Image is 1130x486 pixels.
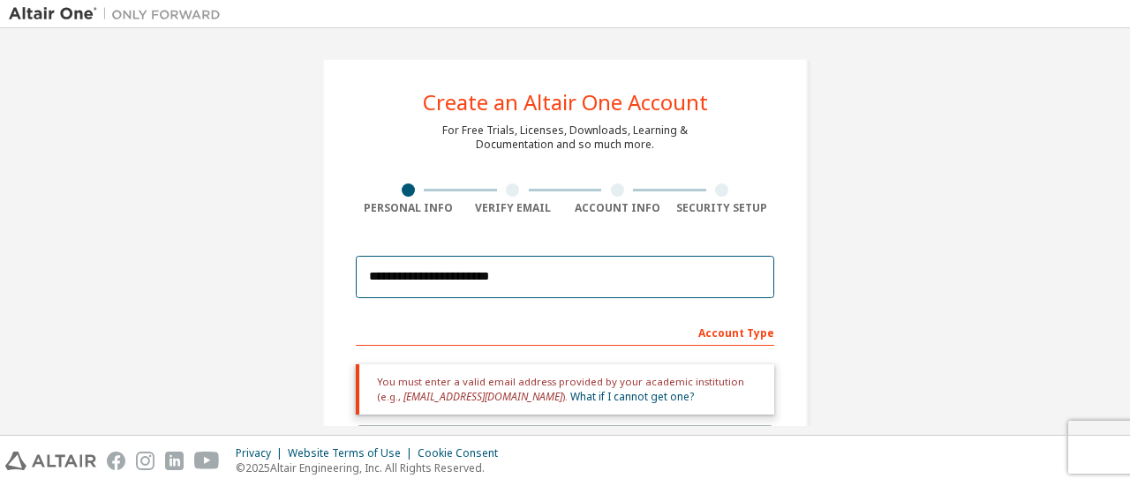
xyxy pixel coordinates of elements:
[356,318,774,346] div: Account Type
[565,201,670,215] div: Account Info
[403,389,562,404] span: [EMAIL_ADDRESS][DOMAIN_NAME]
[356,364,774,415] div: You must enter a valid email address provided by your academic institution (e.g., ).
[670,201,775,215] div: Security Setup
[5,452,96,470] img: altair_logo.svg
[356,201,461,215] div: Personal Info
[423,92,708,113] div: Create an Altair One Account
[288,446,418,460] div: Website Terms of Use
[570,389,694,404] a: What if I cannot get one?
[418,446,508,460] div: Cookie Consent
[107,452,125,470] img: facebook.svg
[461,201,566,215] div: Verify Email
[9,5,230,23] img: Altair One
[236,460,508,475] p: © 2025 Altair Engineering, Inc. All Rights Reserved.
[442,123,688,152] div: For Free Trials, Licenses, Downloads, Learning & Documentation and so much more.
[236,446,288,460] div: Privacy
[136,452,154,470] img: instagram.svg
[165,452,184,470] img: linkedin.svg
[194,452,220,470] img: youtube.svg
